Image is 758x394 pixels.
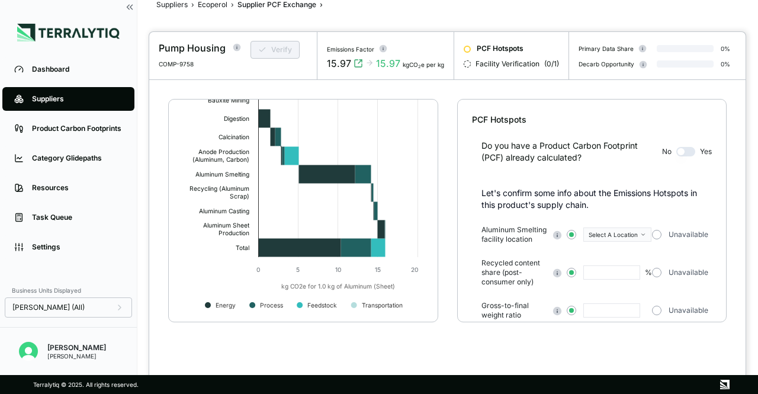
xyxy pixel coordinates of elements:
div: Pump Housing [159,41,226,55]
div: % [645,268,652,277]
span: Unavailable [669,306,708,315]
span: Aluminum Smelting facility location [481,225,547,244]
div: PCF Hotspots [472,114,712,126]
text: Energy [216,302,236,309]
div: Emissions Factor [327,46,374,53]
div: 15.97 [327,56,351,71]
div: COMP-9758 [159,60,241,68]
div: kgCO e per kg [403,61,444,68]
text: Calcination [219,133,249,140]
span: Unavailable [669,268,708,277]
span: Gross-to-final weight ratio [481,301,547,320]
button: Close [744,37,752,51]
text: Digestion [224,115,249,123]
div: 0 % [721,60,730,68]
text: 20 [411,266,418,273]
sub: 2 [418,64,421,69]
svg: View audit trail [354,59,363,68]
div: 15.97 [376,56,400,71]
text: 0 [256,266,260,273]
span: Yes [700,147,712,156]
div: 0 % [721,45,730,52]
text: Bauxite Mining [208,97,249,104]
text: Aluminum Smelting [195,171,249,178]
span: Unavailable [669,230,708,239]
span: No [662,147,672,156]
div: Decarb Opportunity [579,60,634,68]
text: kg CO2e for 1.0 kg of Aluminum (Sheet) [281,283,395,290]
text: 10 [335,266,341,273]
div: Primary Data Share [579,45,634,52]
div: Select A Location [589,231,638,238]
button: Select A Location [583,228,651,242]
span: Facility Verification [476,59,539,69]
span: PCF Hotspots [477,44,523,53]
p: Let's confirm some info about the Emissions Hotspots in this product's supply chain. [481,187,712,211]
text: Process [260,302,283,309]
text: 15 [375,266,381,273]
text: Aluminum Sheet Production [203,222,250,236]
text: Feedstock [307,302,337,309]
text: Recycling (Aluminum Scrap) [189,185,249,200]
span: ( 0 / 1 ) [544,59,559,69]
div: Do you have a Product Carbon Footprint (PCF) already calculated? [481,140,657,164]
text: Transportation [362,302,403,309]
text: Total [236,244,249,251]
text: Aluminum Casting [199,207,249,215]
text: 5 [297,266,300,273]
span: Recycled content share (post-consumer only) [481,258,547,287]
text: Anode Production (Aluminum, Carbon) [192,148,249,163]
